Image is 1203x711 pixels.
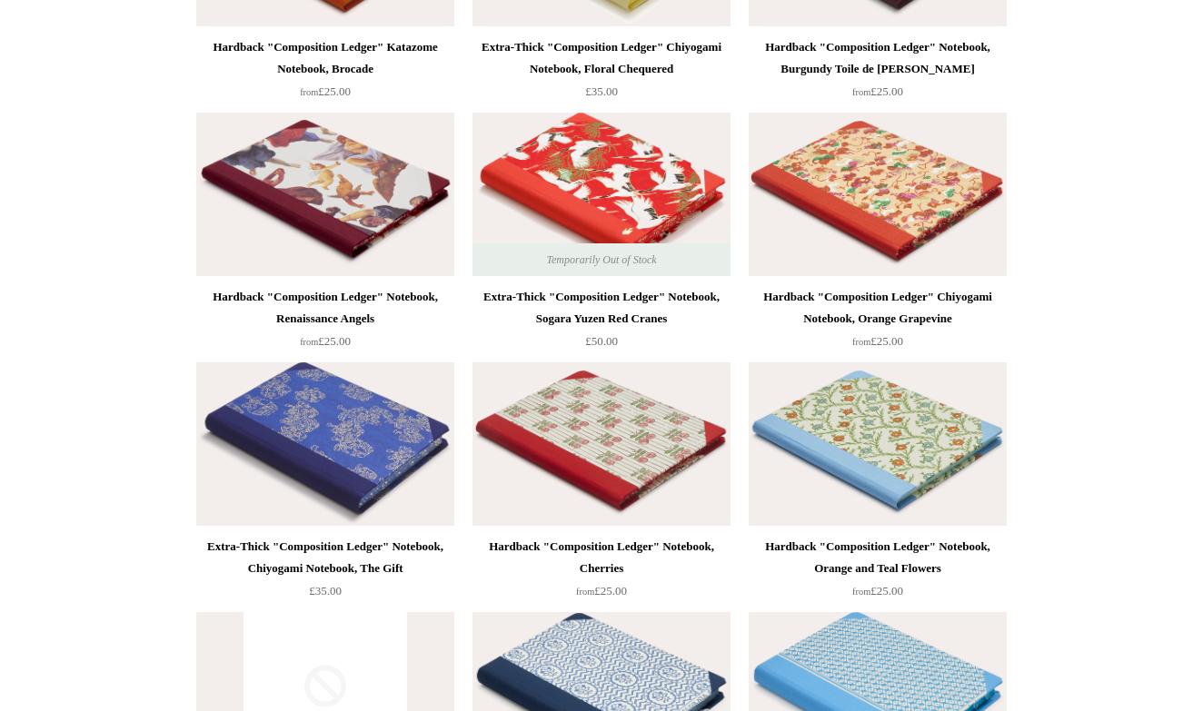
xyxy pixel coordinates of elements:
[576,587,594,597] span: from
[477,36,726,80] div: Extra-Thick "Composition Ledger" Chiyogami Notebook, Floral Chequered
[852,587,870,597] span: from
[196,36,454,111] a: Hardback "Composition Ledger" Katazome Notebook, Brocade from£25.00
[472,36,731,111] a: Extra-Thick "Composition Ledger" Chiyogami Notebook, Floral Chequered £35.00
[753,286,1002,330] div: Hardback "Composition Ledger" Chiyogami Notebook, Orange Grapevine
[749,362,1007,526] a: Hardback "Composition Ledger" Notebook, Orange and Teal Flowers Hardback "Composition Ledger" Not...
[852,87,870,97] span: from
[300,87,318,97] span: from
[749,113,1007,276] a: Hardback "Composition Ledger" Chiyogami Notebook, Orange Grapevine Hardback "Composition Ledger" ...
[753,36,1002,80] div: Hardback "Composition Ledger" Notebook, Burgundy Toile de [PERSON_NAME]
[749,362,1007,526] img: Hardback "Composition Ledger" Notebook, Orange and Teal Flowers
[852,584,903,597] span: £25.00
[749,536,1007,610] a: Hardback "Composition Ledger" Notebook, Orange and Teal Flowers from£25.00
[852,334,903,348] span: £25.00
[196,286,454,360] a: Hardback "Composition Ledger" Notebook, Renaissance Angels from£25.00
[300,84,351,98] span: £25.00
[749,36,1007,111] a: Hardback "Composition Ledger" Notebook, Burgundy Toile de [PERSON_NAME] from£25.00
[749,113,1007,276] img: Hardback "Composition Ledger" Chiyogami Notebook, Orange Grapevine
[201,536,450,579] div: Extra-Thick "Composition Ledger" Notebook, Chiyogami Notebook, The Gift
[201,36,450,80] div: Hardback "Composition Ledger" Katazome Notebook, Brocade
[585,84,618,98] span: £35.00
[300,334,351,348] span: £25.00
[196,113,454,276] img: Hardback "Composition Ledger" Notebook, Renaissance Angels
[753,536,1002,579] div: Hardback "Composition Ledger" Notebook, Orange and Teal Flowers
[576,584,627,597] span: £25.00
[196,362,454,526] a: Extra-Thick "Composition Ledger" Notebook, Chiyogami Notebook, The Gift Extra-Thick "Composition ...
[528,243,674,276] span: Temporarily Out of Stock
[477,536,726,579] div: Hardback "Composition Ledger" Notebook, Cherries
[196,113,454,276] a: Hardback "Composition Ledger" Notebook, Renaissance Angels Hardback "Composition Ledger" Notebook...
[196,536,454,610] a: Extra-Thick "Composition Ledger" Notebook, Chiyogami Notebook, The Gift £35.00
[309,584,342,597] span: £35.00
[472,362,731,526] a: Hardback "Composition Ledger" Notebook, Cherries Hardback "Composition Ledger" Notebook, Cherries
[472,536,731,610] a: Hardback "Composition Ledger" Notebook, Cherries from£25.00
[852,84,903,98] span: £25.00
[749,286,1007,360] a: Hardback "Composition Ledger" Chiyogami Notebook, Orange Grapevine from£25.00
[472,362,731,526] img: Hardback "Composition Ledger" Notebook, Cherries
[472,113,731,276] img: Extra-Thick "Composition Ledger" Notebook, Sogara Yuzen Red Cranes
[472,286,731,360] a: Extra-Thick "Composition Ledger" Notebook, Sogara Yuzen Red Cranes £50.00
[196,362,454,526] img: Extra-Thick "Composition Ledger" Notebook, Chiyogami Notebook, The Gift
[477,286,726,330] div: Extra-Thick "Composition Ledger" Notebook, Sogara Yuzen Red Cranes
[300,337,318,347] span: from
[201,286,450,330] div: Hardback "Composition Ledger" Notebook, Renaissance Angels
[585,334,618,348] span: £50.00
[852,337,870,347] span: from
[472,113,731,276] a: Extra-Thick "Composition Ledger" Notebook, Sogara Yuzen Red Cranes Extra-Thick "Composition Ledge...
